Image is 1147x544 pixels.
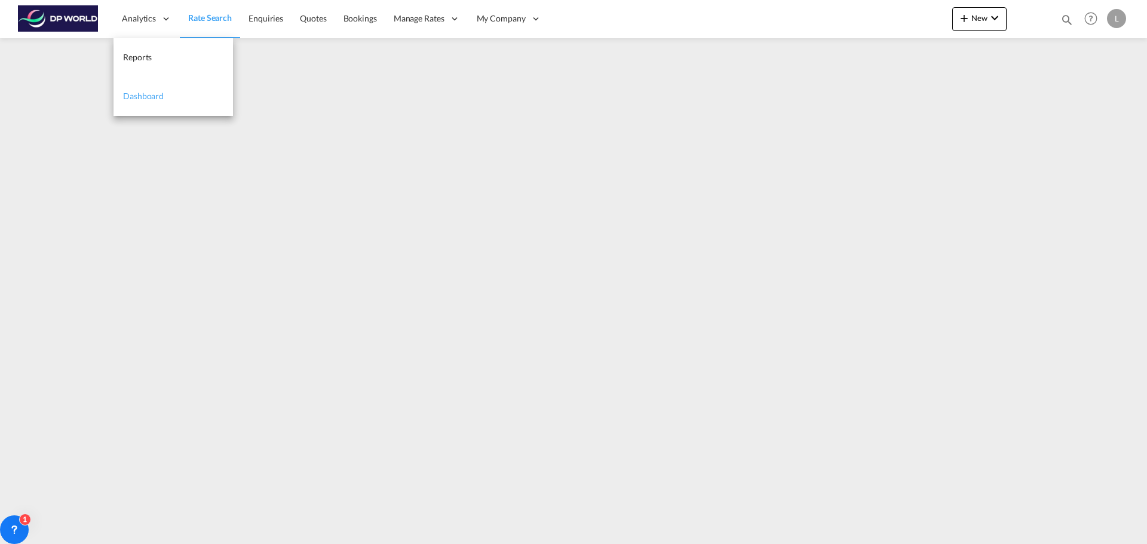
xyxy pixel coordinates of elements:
div: icon-magnify [1060,13,1074,31]
span: My Company [477,13,526,24]
button: icon-plus 400-fgNewicon-chevron-down [952,7,1007,31]
span: Analytics [122,13,156,24]
div: Help [1081,8,1107,30]
span: Dashboard [123,91,164,101]
md-icon: icon-chevron-down [987,11,1002,25]
span: Bookings [344,13,377,23]
md-icon: icon-plus 400-fg [957,11,971,25]
a: Dashboard [114,77,233,116]
a: Reports [114,38,233,77]
span: New [957,13,1002,23]
div: L [1107,9,1126,28]
img: c08ca190194411f088ed0f3ba295208c.png [18,5,99,32]
span: Rate Search [188,13,232,23]
md-icon: icon-magnify [1060,13,1074,26]
span: Enquiries [249,13,283,23]
span: Reports [123,52,152,62]
span: Help [1081,8,1101,29]
span: Manage Rates [394,13,444,24]
span: Quotes [300,13,326,23]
